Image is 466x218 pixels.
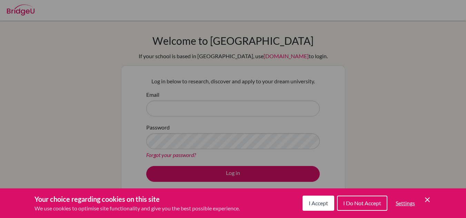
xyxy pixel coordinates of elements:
button: Save and close [423,196,432,204]
button: I Accept [303,196,334,211]
button: Settings [390,196,420,210]
h3: Your choice regarding cookies on this site [34,194,240,204]
span: I Do Not Accept [343,200,381,206]
span: I Accept [309,200,328,206]
button: I Do Not Accept [337,196,387,211]
span: Settings [396,200,415,206]
p: We use cookies to optimise site functionality and give you the best possible experience. [34,204,240,212]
